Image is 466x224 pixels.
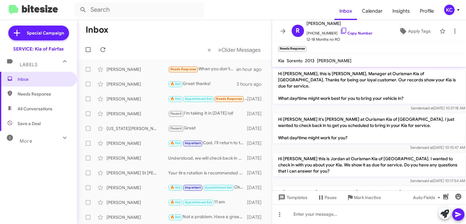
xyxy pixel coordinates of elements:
span: Save a Deal [18,120,41,127]
span: 🔥 Hot [170,97,181,101]
span: Auto Fields [413,192,443,203]
span: said at [423,106,433,110]
div: [PERSON_NAME] [107,111,168,117]
span: Appointment Set [185,200,212,204]
div: [PERSON_NAME] [107,66,168,72]
div: [DATE] [247,199,267,206]
span: Important [185,185,201,189]
div: [DATE] [247,96,267,102]
div: Your tire rotation is recommended every 6 months regardless of mileage, and four wheel alignment ... [168,170,247,176]
button: KC [439,5,459,15]
a: Copy Number [340,31,372,35]
p: Hi [PERSON_NAME] it's [PERSON_NAME] at Ourisman Kia of [GEOGRAPHIC_DATA]. I just wanted to check ... [273,114,465,143]
div: [PERSON_NAME] St [PERSON_NAME] [107,170,168,176]
span: Appointment Set [185,97,212,101]
span: 🔥 Hot [170,185,181,189]
span: Sender [DATE] 10:17:54 AM [410,178,465,183]
span: [PHONE_NUMBER] [306,27,372,36]
div: [PERSON_NAME] [107,214,168,220]
div: I'm taking it in [DATE] lol! [168,110,247,117]
button: Auto Fields [408,192,448,203]
span: 2013 [305,58,314,63]
span: Sorento [287,58,302,63]
span: 🔥 Hot [170,141,181,145]
span: [PERSON_NAME] [306,20,372,27]
p: Hi [PERSON_NAME] at Ourisman Kia of [GEOGRAPHIC_DATA]. I wanted to check in with you about your K... [273,186,465,204]
small: Needs Response [278,46,306,52]
div: Understood, we will check back in December! [168,155,247,161]
span: 🔥 Hot [170,82,181,86]
span: [PERSON_NAME] [317,58,351,63]
div: Great thanks! [168,80,237,88]
span: Special Campaign [27,30,64,36]
span: » [218,46,221,54]
h1: Inbox [86,25,108,35]
div: [DATE] [247,170,267,176]
span: Mark Inactive [354,192,381,203]
div: [PERSON_NAME] [107,199,168,206]
div: [PERSON_NAME] [107,81,168,87]
span: Needs Response [18,91,70,97]
button: Apply Tags [392,26,436,37]
div: KC [444,5,455,15]
div: Not a problem. Have a great day :) [168,214,247,221]
span: All Conversations [18,106,52,112]
div: [PERSON_NAME] [107,185,168,191]
a: Inbox [334,2,357,20]
span: 🔥 Hot [170,200,181,204]
span: Sender [DATE] 10:15:47 AM [410,145,465,150]
div: [DATE] [247,140,267,146]
div: [DATE] [247,155,267,161]
span: Needs Response [216,97,242,101]
span: Pause [325,192,337,203]
span: Apply Tags [408,26,431,37]
nav: Page navigation example [204,43,264,56]
span: 12-18 Months no RO [306,36,372,43]
button: Templates [272,192,312,203]
button: Mark Inactive [342,192,386,203]
div: [DATE] [247,214,267,220]
span: 🔥 Hot [170,215,181,219]
div: Great [168,125,247,132]
p: Hi [PERSON_NAME] this is Jordan at Ourisman Kia of [GEOGRAPHIC_DATA]. I wanted to check in with y... [273,153,465,177]
div: 11 am [168,199,247,206]
span: Labels [20,62,38,67]
p: Hi [PERSON_NAME], this is [PERSON_NAME], Manager at Ourisman Kia of [GEOGRAPHIC_DATA]. Thanks for... [273,68,465,104]
span: Important [185,141,201,145]
button: Next [214,43,264,56]
span: said at [422,145,433,150]
button: Pause [312,192,342,203]
a: Profile [415,2,439,20]
span: « [208,46,211,54]
div: [PERSON_NAME] [107,155,168,161]
div: an hour ago [236,66,266,72]
div: [PERSON_NAME] [107,140,168,146]
span: Paused [170,112,182,116]
div: Cool, I'll return to this convo later [DATE] [168,140,247,147]
span: R [296,26,300,36]
button: Previous [204,43,215,56]
span: Paused [170,126,182,130]
a: Calendar [357,2,387,20]
span: Sender [DATE] 10:21:18 AM [411,106,465,110]
span: More [20,138,32,144]
div: When you don't have charge me . I had the free oil change for life. [168,66,236,73]
span: Needs Response [170,67,197,71]
a: Special Campaign [8,26,69,40]
div: [DATE] [247,125,267,132]
span: said at [422,178,433,183]
div: Okay. I will mark that down on your account. Thank you. [168,184,247,191]
a: Insights [387,2,415,20]
span: Kia [278,58,284,63]
div: [PERSON_NAME] [107,96,168,102]
div: [US_STATE][PERSON_NAME] [107,125,168,132]
span: Appointment Set [205,185,232,189]
span: Older Messages [221,47,261,53]
div: [PERSON_NAME], I can't make it [DATE]. Have work. My apologies. [168,95,247,102]
div: 3 hours ago [237,81,266,87]
div: [DATE] [247,111,267,117]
